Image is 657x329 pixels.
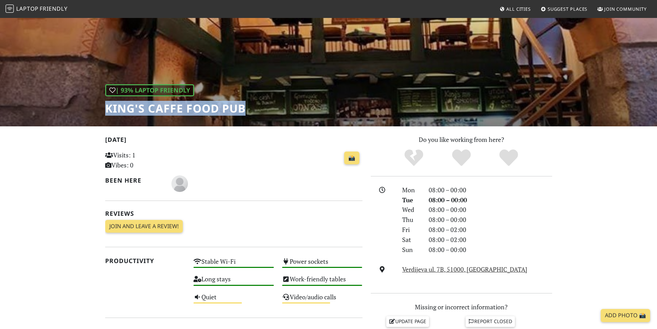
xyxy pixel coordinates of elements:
div: 08:00 – 00:00 [425,185,556,195]
div: Wed [398,205,424,215]
h2: Been here [105,177,163,184]
div: 08:00 – 00:00 [425,245,556,255]
a: Join Community [595,3,649,15]
div: No [390,148,438,167]
h2: Productivity [105,257,186,264]
div: Yes [438,148,485,167]
img: blank-535327c66bd565773addf3077783bbfce4b00ec00e9fd257753287c682c7fa38.png [171,175,188,192]
div: | 93% Laptop Friendly [105,84,194,96]
div: Fri [398,225,424,235]
span: Join Community [604,6,647,12]
div: 08:00 – 00:00 [425,205,556,215]
h2: [DATE] [105,136,362,146]
span: Sandi Baressi Šegota [171,179,188,187]
a: 📸 [344,152,359,165]
a: Join and leave a review! [105,220,183,233]
div: Tue [398,195,424,205]
a: LaptopFriendly LaptopFriendly [6,3,68,15]
div: Mon [398,185,424,195]
span: All Cities [506,6,531,12]
div: Video/audio calls [278,291,367,309]
h2: Reviews [105,210,362,217]
div: 08:00 – 00:00 [425,215,556,225]
div: Sat [398,235,424,245]
div: Quiet [189,291,278,309]
a: Update page [386,316,429,327]
div: Definitely! [485,148,532,167]
span: Suggest Places [548,6,588,12]
div: Sun [398,245,424,255]
a: Add Photo 📸 [601,309,650,322]
a: Verdijeva ul. 7B, 51000, [GEOGRAPHIC_DATA] [402,265,527,273]
p: Missing or incorrect information? [371,302,552,312]
span: Laptop [16,5,39,12]
div: 08:00 – 02:00 [425,235,556,245]
img: LaptopFriendly [6,4,14,13]
div: Thu [398,215,424,225]
span: Friendly [40,5,67,12]
a: All Cities [497,3,534,15]
div: Stable Wi-Fi [189,256,278,273]
a: Suggest Places [538,3,590,15]
p: Visits: 1 Vibes: 0 [105,150,186,170]
a: Report closed [466,316,515,327]
h1: King's Caffe Food Pub [105,102,246,115]
div: Power sockets [278,256,367,273]
div: Work-friendly tables [278,273,367,291]
div: 08:00 – 02:00 [425,225,556,235]
div: 08:00 – 00:00 [425,195,556,205]
p: Do you like working from here? [371,135,552,145]
div: Long stays [189,273,278,291]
